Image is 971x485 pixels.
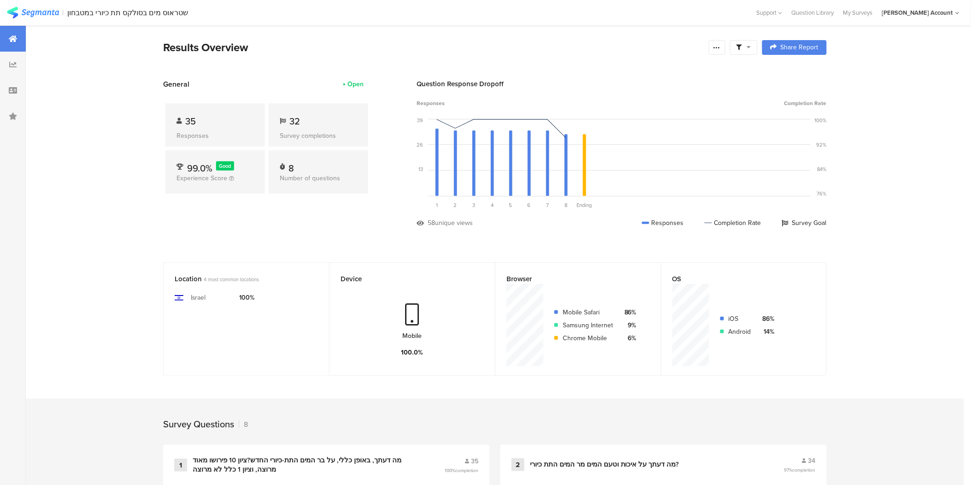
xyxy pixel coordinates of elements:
[509,201,512,209] span: 5
[436,201,438,209] span: 1
[193,456,422,474] div: מה דעתך, באופן כללי, על בר המים התת-כיורי החדש?ציון 10 פירושו מאוד מרוצה, וציון 1 כלל לא מרוצה
[417,141,423,148] div: 26
[280,173,340,183] span: Number of questions
[491,201,494,209] span: 4
[563,320,613,330] div: Samsung Internet
[781,44,818,51] span: Share Report
[759,327,775,337] div: 14%
[341,274,469,284] div: Device
[757,6,783,20] div: Support
[174,459,187,472] div: 1
[401,348,424,357] div: 100.0%
[347,79,364,89] div: Open
[455,467,478,474] span: completion
[177,173,227,183] span: Experience Score
[472,201,475,209] span: 3
[565,201,567,209] span: 8
[530,460,679,469] div: מה דעתך על איכות וטעם המים מר המים התת כיורי?
[63,7,64,18] div: |
[793,467,816,473] span: completion
[418,166,423,173] div: 13
[642,218,684,228] div: Responses
[563,308,613,317] div: Mobile Safari
[575,201,594,209] div: Ending
[435,218,473,228] div: unique views
[7,7,59,18] img: segmanta logo
[808,456,816,466] span: 34
[818,166,827,173] div: 84%
[163,417,234,431] div: Survey Questions
[219,162,231,170] span: Good
[240,293,255,302] div: 100%
[782,218,827,228] div: Survey Goal
[528,201,531,209] span: 6
[185,114,196,128] span: 35
[759,314,775,324] div: 86%
[68,8,188,17] div: שטראוס מים בסולקס תת כיורי במטבחון
[729,327,751,337] div: Android
[729,314,751,324] div: iOS
[177,131,254,141] div: Responses
[280,131,357,141] div: Survey completions
[454,201,457,209] span: 2
[620,308,636,317] div: 86%
[817,190,827,197] div: 76%
[175,274,303,284] div: Location
[187,161,212,175] span: 99.0%
[289,114,300,128] span: 32
[428,218,435,228] div: 58
[445,467,478,474] span: 100%
[163,79,189,89] span: General
[817,141,827,148] div: 92%
[815,117,827,124] div: 100%
[620,333,636,343] div: 6%
[239,419,248,430] div: 8
[163,39,704,56] div: Results Overview
[563,333,613,343] div: Chrome Mobile
[403,331,422,341] div: Mobile
[204,276,259,283] span: 4 most common locations
[784,467,816,473] span: 97%
[705,218,761,228] div: Completion Rate
[417,117,423,124] div: 39
[417,79,827,89] div: Question Response Dropoff
[784,99,827,107] span: Completion Rate
[417,99,445,107] span: Responses
[672,274,800,284] div: OS
[471,456,478,466] span: 35
[506,274,635,284] div: Browser
[288,161,294,171] div: 8
[546,201,549,209] span: 7
[839,8,877,17] a: My Surveys
[787,8,839,17] a: Question Library
[882,8,953,17] div: [PERSON_NAME] Account
[512,458,524,471] div: 2
[620,320,636,330] div: 9%
[191,293,206,302] div: Israel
